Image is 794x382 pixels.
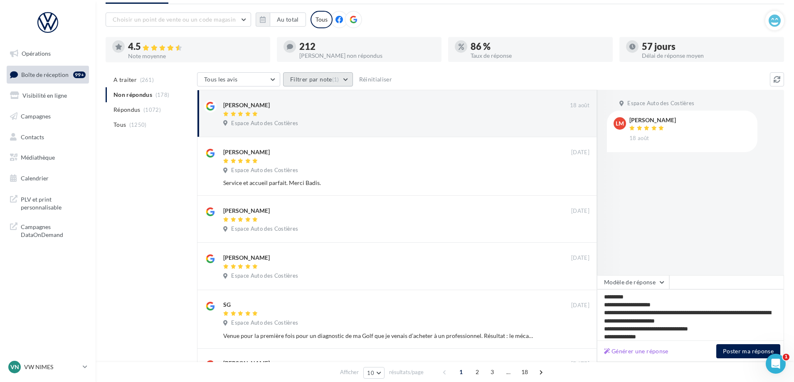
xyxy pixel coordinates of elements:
[571,302,589,309] span: [DATE]
[256,12,306,27] button: Au total
[570,102,589,109] span: 18 août
[106,12,251,27] button: Choisir un point de vente ou un code magasin
[113,121,126,129] span: Tous
[471,365,484,379] span: 2
[5,128,91,146] a: Contacts
[766,354,786,374] iframe: Intercom live chat
[454,365,468,379] span: 1
[283,72,353,86] button: Filtrer par note(1)
[223,179,535,187] div: Service et accueil parfait. Merci Badis.
[223,207,270,215] div: [PERSON_NAME]
[21,113,51,120] span: Campagnes
[223,101,270,109] div: [PERSON_NAME]
[231,225,298,233] span: Espace Auto des Costières
[140,76,154,83] span: (261)
[340,368,359,376] span: Afficher
[601,346,672,356] button: Générer une réponse
[616,119,624,128] span: lm
[22,92,67,99] span: Visibilité en ligne
[299,53,435,59] div: [PERSON_NAME] non répondus
[223,359,270,367] div: [PERSON_NAME]
[21,71,69,78] span: Boîte de réception
[5,190,91,215] a: PLV et print personnalisable
[389,368,424,376] span: résultats/page
[629,117,676,123] div: [PERSON_NAME]
[486,365,499,379] span: 3
[129,121,147,128] span: (1250)
[502,365,515,379] span: ...
[21,194,86,212] span: PLV et print personnalisable
[311,11,333,28] div: Tous
[143,106,161,113] span: (1072)
[21,154,55,161] span: Médiathèque
[471,42,606,51] div: 86 %
[597,275,669,289] button: Modèle de réponse
[231,120,298,127] span: Espace Auto des Costières
[113,106,141,114] span: Répondus
[5,45,91,62] a: Opérations
[299,42,435,51] div: 212
[231,319,298,327] span: Espace Auto des Costières
[113,76,137,84] span: A traiter
[223,301,231,309] div: SG
[5,108,91,125] a: Campagnes
[22,50,51,57] span: Opérations
[231,167,298,174] span: Espace Auto des Costières
[7,359,89,375] a: VN VW NIMES
[223,148,270,156] div: [PERSON_NAME]
[471,53,606,59] div: Taux de réponse
[5,170,91,187] a: Calendrier
[783,354,789,360] span: 1
[716,344,780,358] button: Poster ma réponse
[642,53,777,59] div: Délai de réponse moyen
[356,74,396,84] button: Réinitialiser
[128,42,264,52] div: 4.5
[5,66,91,84] a: Boîte de réception99+
[571,207,589,215] span: [DATE]
[197,72,280,86] button: Tous les avis
[21,133,44,140] span: Contacts
[223,254,270,262] div: [PERSON_NAME]
[642,42,777,51] div: 57 jours
[21,175,49,182] span: Calendrier
[231,272,298,280] span: Espace Auto des Costières
[24,363,79,371] p: VW NIMES
[223,332,535,340] div: Venue pour la première fois pour un diagnostic de ma Golf que je venais d’acheter à un profession...
[367,370,374,376] span: 10
[128,53,264,59] div: Note moyenne
[5,149,91,166] a: Médiathèque
[113,16,236,23] span: Choisir un point de vente ou un code magasin
[629,135,649,142] span: 18 août
[21,221,86,239] span: Campagnes DataOnDemand
[204,76,238,83] span: Tous les avis
[571,254,589,262] span: [DATE]
[363,367,385,379] button: 10
[5,87,91,104] a: Visibilité en ligne
[332,76,339,83] span: (1)
[5,218,91,242] a: Campagnes DataOnDemand
[627,100,694,107] span: Espace Auto des Costières
[270,12,306,27] button: Au total
[571,149,589,156] span: [DATE]
[10,363,19,371] span: VN
[571,360,589,368] span: [DATE]
[518,365,532,379] span: 18
[73,71,86,78] div: 99+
